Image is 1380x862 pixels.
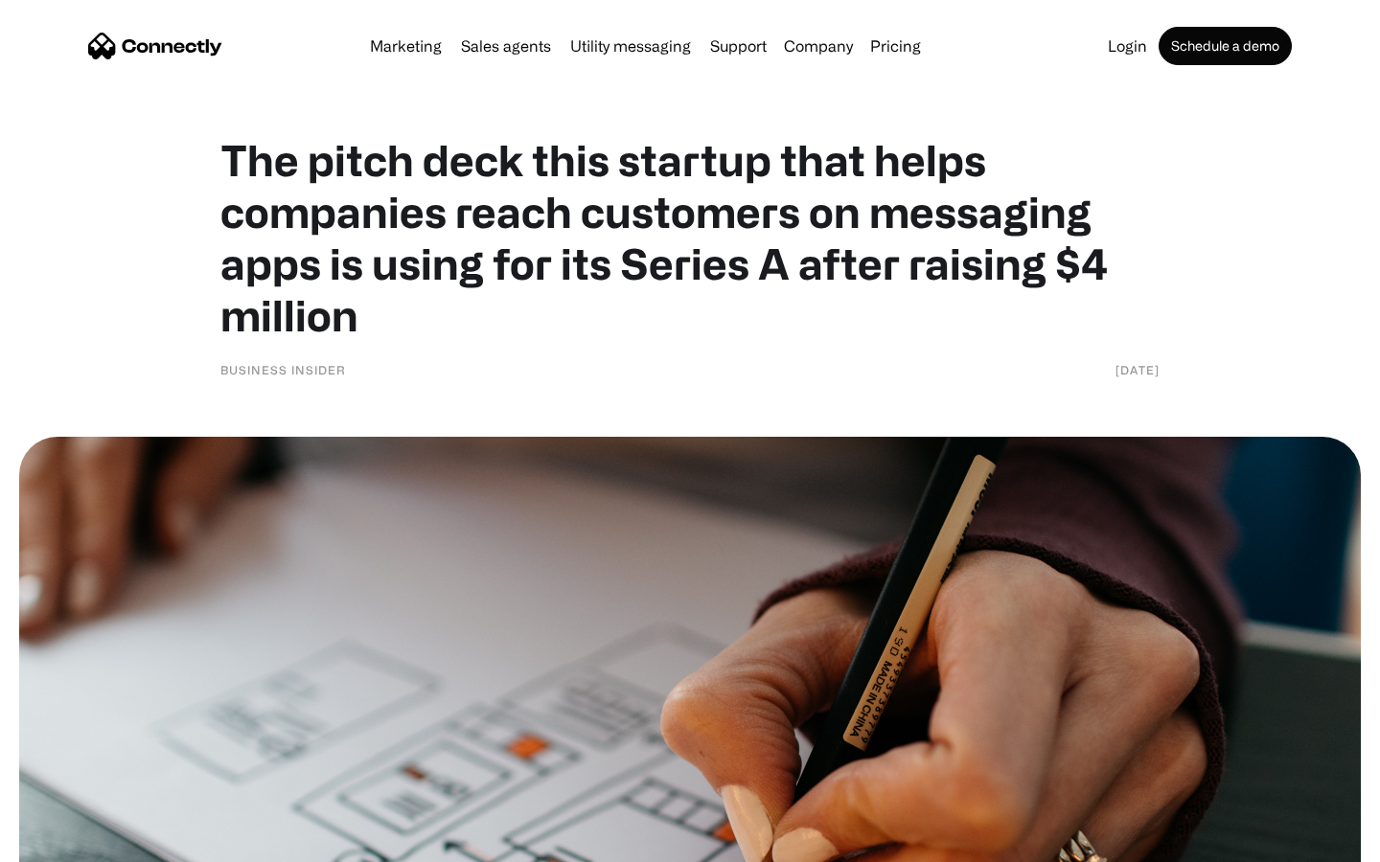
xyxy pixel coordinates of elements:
[784,33,853,59] div: Company
[1159,27,1292,65] a: Schedule a demo
[1100,38,1155,54] a: Login
[362,38,449,54] a: Marketing
[563,38,699,54] a: Utility messaging
[220,134,1160,341] h1: The pitch deck this startup that helps companies reach customers on messaging apps is using for i...
[702,38,774,54] a: Support
[453,38,559,54] a: Sales agents
[1115,360,1160,379] div: [DATE]
[220,360,346,379] div: Business Insider
[862,38,929,54] a: Pricing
